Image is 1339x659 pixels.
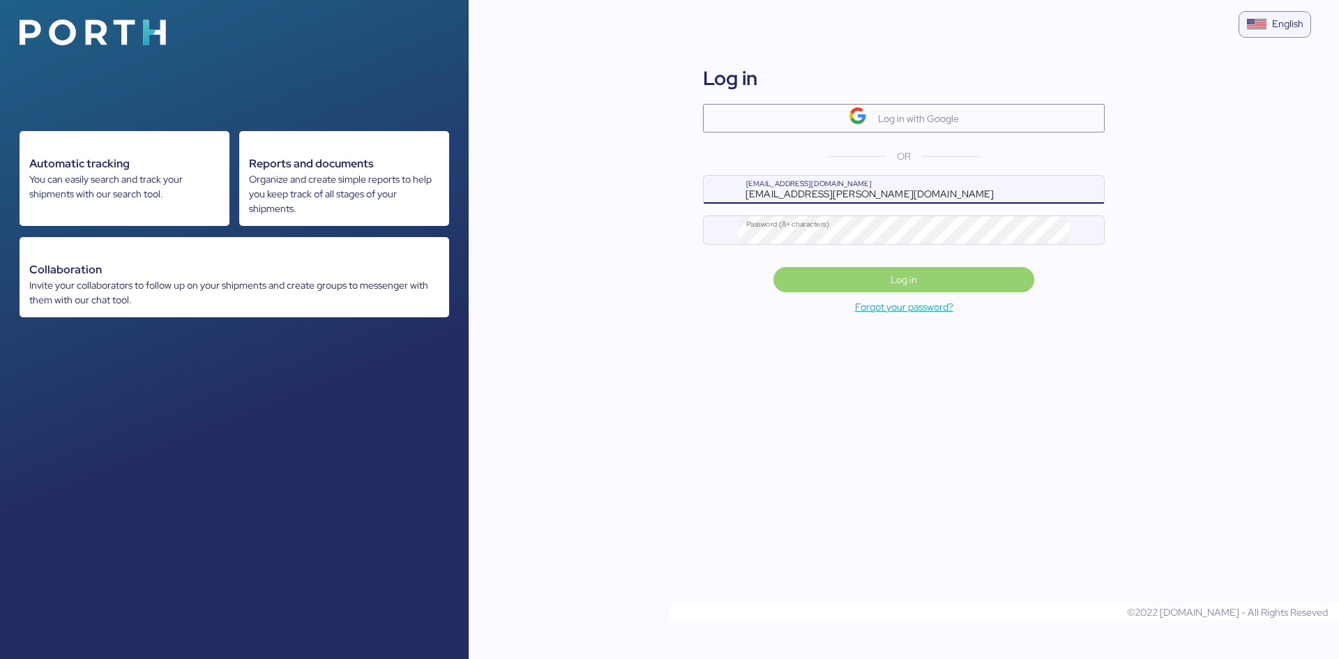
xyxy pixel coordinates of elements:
[249,172,439,216] div: Organize and create simple reports to help you keep track of all stages of your shipments.
[249,156,439,172] div: Reports and documents
[29,156,220,172] div: Automatic tracking
[469,298,1339,315] a: Forgot your password?
[29,278,439,308] div: Invite your collaborators to follow up on your shipments and create groups to messenger with them...
[897,149,911,164] span: OR
[703,63,757,93] div: Log in
[891,271,917,288] span: Log in
[739,176,1104,204] input: name@company.com
[29,262,439,278] div: Collaboration
[773,267,1034,292] button: Log in
[703,104,1105,132] button: Log in with Google
[878,110,959,127] div: Log in with Google
[739,216,1070,244] input: Password (8+ characters)
[1272,17,1303,31] div: English
[29,172,220,202] div: You can easily search and track your shipments with our search tool.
